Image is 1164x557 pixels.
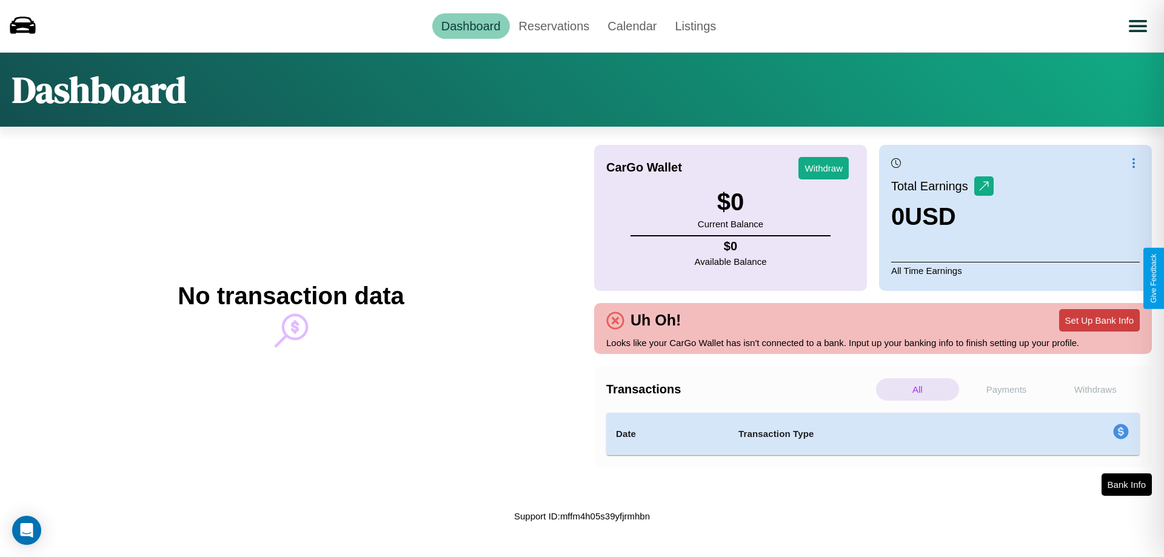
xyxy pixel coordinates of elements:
[624,312,687,329] h4: Uh Oh!
[891,262,1140,279] p: All Time Earnings
[891,203,994,230] h3: 0 USD
[738,427,1014,441] h4: Transaction Type
[178,282,404,310] h2: No transaction data
[876,378,959,401] p: All
[606,161,682,175] h4: CarGo Wallet
[606,382,873,396] h4: Transactions
[1054,378,1137,401] p: Withdraws
[1121,9,1155,43] button: Open menu
[1149,254,1158,303] div: Give Feedback
[12,65,186,115] h1: Dashboard
[698,188,763,216] h3: $ 0
[510,13,599,39] a: Reservations
[965,378,1048,401] p: Payments
[514,508,650,524] p: Support ID: mffm4h05s39yfjrmhbn
[695,239,767,253] h4: $ 0
[798,157,849,179] button: Withdraw
[698,216,763,232] p: Current Balance
[666,13,725,39] a: Listings
[1102,473,1152,496] button: Bank Info
[432,13,510,39] a: Dashboard
[606,335,1140,351] p: Looks like your CarGo Wallet has isn't connected to a bank. Input up your banking info to finish ...
[12,516,41,545] div: Open Intercom Messenger
[891,175,974,197] p: Total Earnings
[1059,309,1140,332] button: Set Up Bank Info
[695,253,767,270] p: Available Balance
[606,413,1140,455] table: simple table
[616,427,719,441] h4: Date
[598,13,666,39] a: Calendar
